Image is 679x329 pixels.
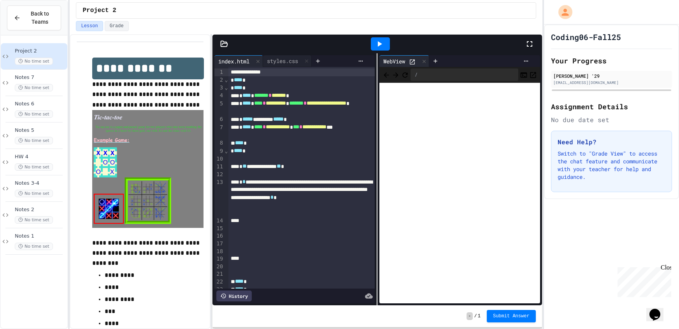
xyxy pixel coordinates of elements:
div: My Account [550,3,574,21]
div: 17 [214,240,224,248]
button: Open in new tab [529,70,537,79]
div: 1 [214,68,224,76]
div: styles.css [263,57,302,65]
span: No time set [15,216,53,224]
span: Notes 7 [15,74,66,81]
div: 21 [214,270,224,278]
div: 8 [214,139,224,147]
span: Forward [392,70,400,79]
span: No time set [15,243,53,250]
div: 19 [214,255,224,263]
span: Notes 3-4 [15,180,66,187]
span: Fold line [224,77,228,83]
button: Refresh [401,70,409,79]
div: styles.css [263,55,312,67]
div: 16 [214,232,224,240]
div: 6 [214,115,224,123]
span: Project 2 [82,6,116,15]
span: Project 2 [15,48,66,54]
h3: Need Help? [558,137,665,147]
iframe: chat widget [646,298,671,321]
iframe: chat widget [614,264,671,297]
span: - [467,312,472,320]
div: 20 [214,263,224,271]
div: 7 [214,124,224,140]
div: 14 [214,217,224,225]
span: Back [382,70,390,79]
span: Notes 5 [15,127,66,134]
button: Back to Teams [7,5,61,30]
div: [PERSON_NAME] '29 [553,72,670,79]
div: Chat with us now!Close [3,3,54,49]
span: Notes 1 [15,233,66,240]
div: 15 [214,225,224,233]
p: Switch to "Grade View" to access the chat feature and communicate with your teacher for help and ... [558,150,665,181]
span: Notes 2 [15,206,66,213]
button: Grade [105,21,129,31]
span: Fold line [224,148,228,154]
iframe: Web Preview [379,83,540,304]
button: Console [520,70,528,79]
div: 11 [214,163,224,171]
div: 12 [214,171,224,178]
div: 18 [214,248,224,255]
h1: Coding06-Fall25 [551,31,621,42]
div: / [411,68,518,81]
div: 5 [214,100,224,116]
span: Fold line [224,84,228,91]
span: Submit Answer [493,313,530,319]
button: Lesson [76,21,103,31]
div: [EMAIL_ADDRESS][DOMAIN_NAME] [553,80,670,86]
span: No time set [15,163,53,171]
span: Notes 6 [15,101,66,107]
div: 10 [214,155,224,163]
h2: Your Progress [551,55,672,66]
span: Back to Teams [25,10,54,26]
span: No time set [15,58,53,65]
span: No time set [15,137,53,144]
div: No due date set [551,115,672,124]
div: History [216,290,252,301]
span: / [474,313,477,319]
div: index.html [214,57,253,65]
span: No time set [15,84,53,91]
span: No time set [15,110,53,118]
div: WebView [379,57,409,65]
span: No time set [15,190,53,197]
div: 4 [214,92,224,100]
div: 2 [214,76,224,84]
button: Submit Answer [487,310,536,322]
div: 9 [214,147,224,155]
div: 13 [214,178,224,217]
div: index.html [214,55,263,67]
div: 22 [214,278,224,286]
h2: Assignment Details [551,101,672,112]
span: HW 4 [15,154,66,160]
span: 1 [478,313,481,319]
div: 23 [214,286,224,294]
div: WebView [379,55,429,67]
div: 3 [214,84,224,92]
